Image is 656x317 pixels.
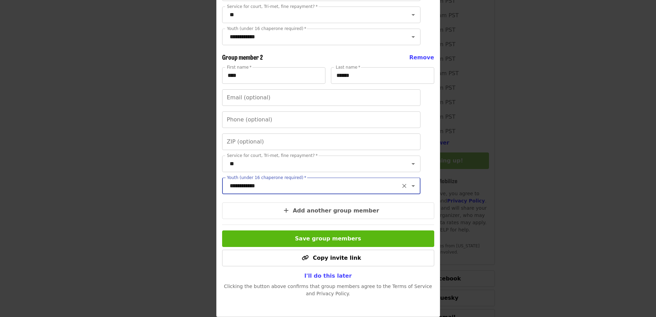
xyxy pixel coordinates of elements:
button: Open [408,10,418,20]
span: Remove [409,54,434,61]
span: Save group members [295,235,361,242]
button: Open [408,181,418,191]
span: Add another group member [293,207,379,214]
button: Open [408,159,418,169]
input: Email (optional) [222,89,420,106]
span: Group member 2 [222,52,263,61]
input: First name [222,67,325,84]
label: Service for court, Tri-met, fine repayment? [227,4,318,9]
label: Service for court, Tri-met, fine repayment? [227,153,318,158]
label: Youth (under 16 chaperone required) [227,176,306,180]
input: Phone (optional) [222,111,420,128]
button: Open [408,32,418,42]
span: I'll do this later [304,273,352,279]
i: plus icon [284,207,289,214]
span: Copy invite link [313,255,361,261]
button: Save group members [222,230,434,247]
input: Last name [331,67,434,84]
span: Clicking the button above confirms that group members agree to the Terms of Service and Privacy P... [224,284,432,296]
button: Remove [409,53,434,62]
label: First name [227,65,252,69]
button: I'll do this later [299,269,357,283]
button: Add another group member [222,202,434,219]
button: Copy invite link [222,250,434,266]
input: ZIP (optional) [222,133,420,150]
button: Clear [399,181,409,191]
label: Last name [336,65,360,69]
i: link icon [302,255,309,261]
label: Youth (under 16 chaperone required) [227,27,306,31]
